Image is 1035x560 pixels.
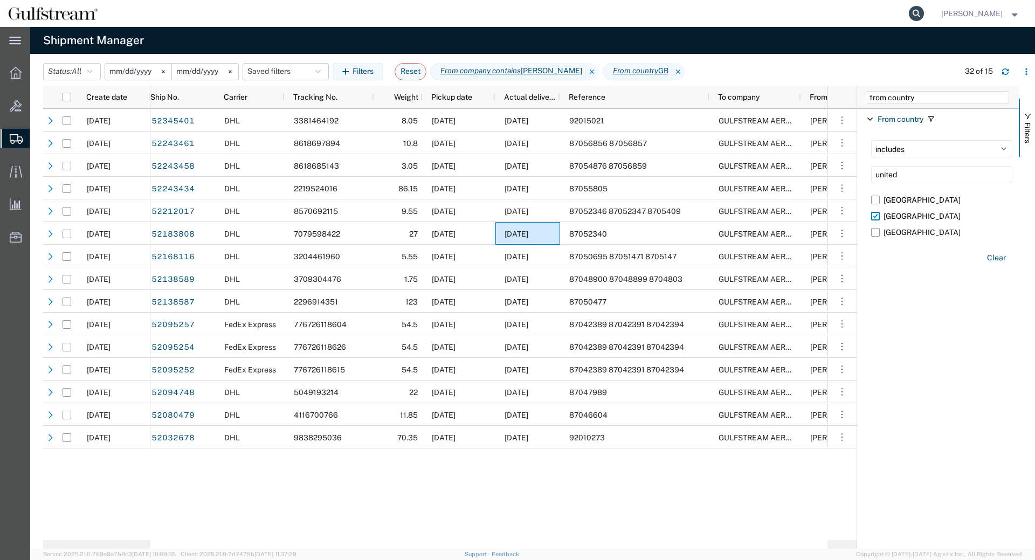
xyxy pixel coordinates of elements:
button: Filters [333,63,383,80]
span: PARKER MEGGITT [810,252,872,261]
span: 8618685143 [294,162,339,170]
img: logo [8,5,99,22]
span: DHL [224,184,240,193]
span: 06/06/2024 [432,343,456,351]
span: From company contains PARKER MEGGITT [430,63,586,80]
i: From country [613,65,658,77]
span: [DATE] 11:37:29 [254,551,296,557]
a: 52138587 [151,294,195,311]
span: 06/05/2024 [432,411,456,419]
span: 06/10/2024 [505,411,528,419]
span: 54.5 [402,365,418,374]
span: 06/20/2024 [432,162,456,170]
span: 06/24/2024 [505,207,528,216]
span: 87052346 87052347 8705409 [569,207,681,216]
span: 06/28/2024 [432,116,456,125]
span: All [72,67,81,75]
span: 06/10/2024 [505,388,528,397]
a: 52094748 [151,384,195,402]
span: 776726118626 [294,343,346,351]
input: Filter Columns Input [866,91,1009,104]
span: 54.5 [402,343,418,351]
span: PARKER MEGGITT LTD [810,365,887,374]
button: Clear [981,249,1012,267]
span: 06/27/2024 [505,139,528,148]
span: 06/20/2024 [432,184,456,193]
span: PARKER MEGGITT [810,116,872,125]
span: 22 [409,388,418,397]
span: 87054876 87056859 [569,162,647,170]
span: 87047989 [569,388,607,397]
span: 06/13/2024 [87,252,111,261]
span: GULFSTREAM AEROSPACE [719,139,816,148]
span: 06/20/2024 [432,139,456,148]
span: From company [810,93,850,101]
span: DHL [224,275,240,284]
a: 52095254 [151,339,195,356]
span: 06/06/2024 [87,388,111,397]
span: Filters [1023,122,1032,143]
span: 07/01/2024 [505,116,528,125]
span: 06/17/2024 [505,230,528,238]
span: 8570692115 [294,207,338,216]
span: PARKER MEGGITT [810,411,872,419]
span: 87042389 87042391 87042394 [569,320,684,329]
span: 06/14/2024 [432,230,456,238]
span: GULFSTREAM AEROSPACE [719,388,816,397]
span: Weight [383,93,418,101]
span: 123 [405,298,418,306]
span: DHL [224,230,240,238]
span: 1.75 [404,275,418,284]
a: 52345401 [151,113,195,130]
span: 06/06/2024 [87,343,111,351]
span: GULFSTREAM AEROSPACE CORP [719,184,838,193]
a: 52243461 [151,135,195,153]
span: 06/06/2024 [432,365,456,374]
span: DHL [224,388,240,397]
a: Support [465,551,492,557]
a: 52212017 [151,203,195,220]
a: 52243434 [151,181,195,198]
span: DHL [224,207,240,216]
span: DHL [224,116,240,125]
span: Copyright © [DATE]-[DATE] Agistix Inc., All Rights Reserved [856,550,1022,559]
span: 10.8 [403,139,418,148]
span: 06/20/2024 [87,184,111,193]
span: Server: 2025.21.0-769a9a7b8c3 [43,551,176,557]
span: 06/13/2024 [505,343,528,351]
span: Client: 2025.21.0-7d7479b [181,551,296,557]
h4: Shipment Manager [43,27,144,54]
button: [PERSON_NAME] [941,7,1020,20]
span: GULFSTREAM AEROSPACE [719,207,816,216]
span: 776726118615 [294,365,345,374]
span: 8618697894 [294,139,340,148]
span: 3709304476 [294,275,341,284]
span: 9838295036 [294,433,342,442]
span: GULFSTREAM AEROSPACE [719,275,816,284]
a: 52095252 [151,362,195,379]
span: 87042389 87042391 87042394 [569,343,684,351]
button: Reset [395,63,426,80]
span: 5049193214 [294,388,339,397]
span: From country [878,115,923,123]
span: 06/06/2024 [505,433,528,442]
a: Feedback [492,551,519,557]
span: Create date [86,93,127,101]
span: GULFSTREAM AEROSPACE CORP [719,320,838,329]
span: 06/18/2024 [505,298,528,306]
span: PARKER MEGGITT LTD [810,343,887,351]
span: 87052340 [569,230,607,238]
span: Jene Middleton [941,8,1003,19]
i: From company contains [440,65,521,77]
span: PARKER MEGGITT [810,162,872,170]
a: 52243458 [151,158,195,175]
span: 06/20/2024 [87,162,111,170]
span: Actual delivery date [504,93,556,101]
span: 92015021 [569,116,604,125]
div: Filter List 1 Filters [857,109,1019,549]
span: 87050477 [569,298,606,306]
span: FedEx Express [224,365,276,374]
span: 06/06/2024 [87,365,111,374]
span: 9.55 [402,207,418,216]
span: DHL [224,411,240,419]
